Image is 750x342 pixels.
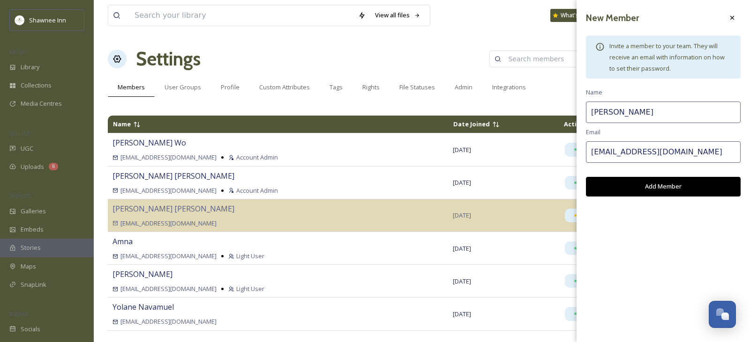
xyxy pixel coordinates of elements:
span: [DATE] [453,146,471,154]
span: [DATE] [453,277,471,285]
a: What's New [550,9,597,22]
span: MEDIA [9,48,26,55]
span: [DATE] [453,178,471,187]
td: Sort descending [559,116,684,132]
td: Sort descending [108,116,448,132]
span: Uploads [21,162,44,171]
span: User Groups [165,83,201,92]
span: [EMAIL_ADDRESS][DOMAIN_NAME] [120,284,217,293]
input: First Last [586,102,741,123]
span: Name [113,120,131,128]
span: Rights [362,83,380,92]
span: Account Admin [236,186,278,195]
span: Library [21,63,39,72]
span: [PERSON_NAME] [112,269,172,279]
button: Add Member [586,177,741,196]
div: 6 [49,163,58,170]
span: [EMAIL_ADDRESS][DOMAIN_NAME] [120,153,217,162]
span: [DATE] [453,310,471,318]
span: [EMAIL_ADDRESS][DOMAIN_NAME] [120,317,217,326]
span: Embeds [21,225,44,234]
span: Name [586,88,602,97]
span: Active [564,120,584,128]
h3: New Member [586,11,639,25]
input: Search members [503,50,594,68]
span: Integrations [492,83,526,92]
span: [PERSON_NAME] [PERSON_NAME] [112,204,234,214]
span: Collections [21,81,52,90]
span: Maps [21,262,36,271]
span: Socials [21,325,40,334]
span: [PERSON_NAME] [PERSON_NAME] [112,171,234,181]
span: [EMAIL_ADDRESS][DOMAIN_NAME] [120,186,217,195]
span: UGC [21,144,33,153]
span: File Statuses [399,83,435,92]
span: COLLECT [9,130,30,137]
span: Light User [236,252,264,261]
span: Invite a member to your team. They will receive an email with information on how to set their pas... [609,42,725,73]
input: Search your library [130,5,353,26]
span: [DATE] [453,244,471,253]
span: SnapLink [21,280,46,289]
input: Enter their email [586,141,741,163]
span: Email [586,128,600,137]
span: [DATE] [453,211,471,219]
img: shawnee-300x300.jpg [15,15,24,25]
span: Date Joined [453,120,490,128]
a: View all files [370,6,425,24]
span: Admin [455,83,472,92]
button: Open Chat [709,301,736,328]
span: Custom Attributes [259,83,310,92]
h1: Settings [136,45,201,73]
span: Stories [21,243,41,252]
span: Shawnee Inn [29,16,66,24]
span: [PERSON_NAME] Wo [112,138,186,148]
span: WIDGETS [9,192,31,199]
span: Account Admin [236,153,278,162]
span: Light User [236,284,264,293]
span: Profile [221,83,240,92]
span: [EMAIL_ADDRESS][DOMAIN_NAME] [120,219,217,228]
span: Yolane Navamuel [112,302,174,312]
span: Media Centres [21,99,62,108]
span: Galleries [21,207,46,216]
span: SOCIALS [9,310,28,317]
span: Amna [112,236,133,247]
td: Sort ascending [449,116,558,132]
span: Tags [330,83,343,92]
span: Members [118,83,145,92]
span: [EMAIL_ADDRESS][DOMAIN_NAME] [120,252,217,261]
